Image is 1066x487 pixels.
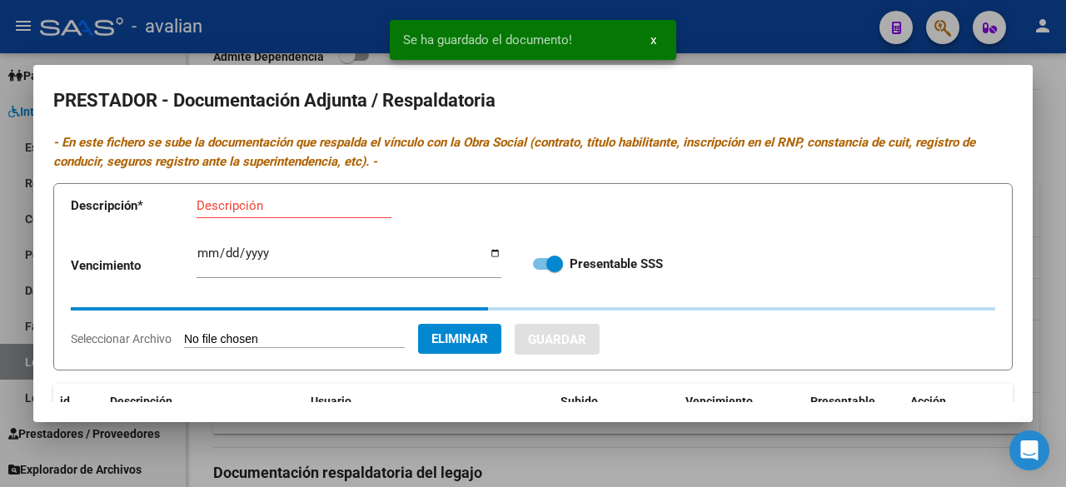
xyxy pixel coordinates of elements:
div: Open Intercom Messenger [1009,430,1049,470]
span: Subido [560,395,598,408]
h2: PRESTADOR - Documentación Adjunta / Respaldatoria [53,85,1013,117]
span: x [650,32,656,47]
span: id [60,395,70,408]
span: Vencimiento [685,395,753,408]
span: Descripción [110,395,172,408]
span: Seleccionar Archivo [71,332,172,345]
datatable-header-cell: id [53,384,103,439]
button: Guardar [515,324,600,355]
button: x [637,25,670,55]
span: Usuario [311,395,351,408]
i: - En este fichero se sube la documentación que respalda el vínculo con la Obra Social (contrato, ... [53,135,975,169]
datatable-header-cell: Presentable SSS [804,384,904,439]
datatable-header-cell: Acción [904,384,987,439]
span: Eliminar [431,331,488,346]
datatable-header-cell: Subido [554,384,679,439]
span: Se ha guardado el documento! [403,32,572,48]
datatable-header-cell: Vencimiento [679,384,804,439]
p: Descripción [71,196,197,216]
p: Vencimiento [71,256,197,276]
datatable-header-cell: Descripción [103,384,304,439]
span: Acción [910,395,946,408]
button: Eliminar [418,324,501,354]
span: Guardar [528,332,586,347]
span: Presentable SSS [810,395,875,427]
strong: Presentable SSS [570,256,663,271]
datatable-header-cell: Usuario [304,384,554,439]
